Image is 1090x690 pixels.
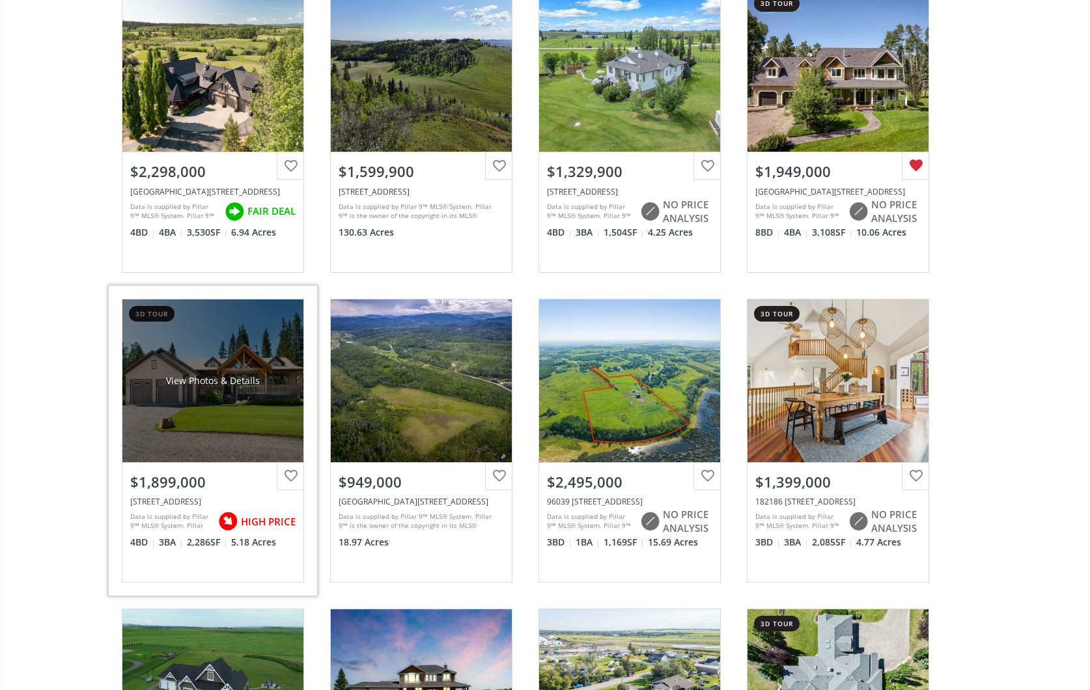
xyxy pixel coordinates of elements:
div: $2,298,000 [130,161,296,182]
span: 1 BA [576,536,600,549]
div: 192215 146 Avenue West, Rural Foothills County, AB T0L 1W2 [130,186,296,197]
div: $1,949,000 [755,161,921,182]
span: 2,286 SF [187,536,228,549]
div: Data is supplied by Pillar 9™ MLS® System. Pillar 9™ is the owner of the copyright in its MLS® Sy... [547,512,634,531]
span: 3 BA [576,226,600,239]
div: Data is supplied by Pillar 9™ MLS® System. Pillar 9™ is the owner of the copyright in its MLS® Sy... [130,202,218,221]
div: View Photos & Details [166,374,260,387]
span: NO PRICE ANALYSIS [871,198,921,226]
span: 3 BD [755,536,781,549]
span: 3 BD [547,536,572,549]
a: $2,495,00096039 [STREET_ADDRESS]Data is supplied by Pillar 9™ MLS® System. Pillar 9™ is the owner... [525,286,734,596]
span: 2,085 SF [812,536,853,549]
div: $949,000 [339,472,504,492]
div: Data is supplied by Pillar 9™ MLS® System. Pillar 9™ is the owner of the copyright in its MLS® Sy... [547,202,634,221]
span: HIGH PRICE [241,515,296,529]
div: 96039 198 Avenue West, Rural Foothills County, AB T1S 2W6 [547,496,712,507]
span: 15.69 Acres [648,536,698,549]
div: $1,599,900 [339,161,504,182]
span: NO PRICE ANALYSIS [871,508,921,536]
img: rating icon [845,199,871,225]
span: 4 BD [547,226,572,239]
img: rating icon [215,508,241,534]
div: $1,399,000 [755,472,921,492]
span: 4 BD [130,226,156,239]
div: 162148 1368 Drive West, Rural Foothills County, AB T0L 0C5 [339,496,504,507]
div: $2,495,000 [547,472,712,492]
img: rating icon [637,199,663,225]
span: 130.63 Acres [339,226,394,239]
span: 10.06 Acres [856,226,906,239]
div: Data is supplied by Pillar 9™ MLS® System. Pillar 9™ is the owner of the copyright in its MLS® Sy... [755,512,842,531]
span: NO PRICE ANALYSIS [663,198,712,226]
span: 3,530 SF [187,226,228,239]
span: 18.97 Acres [339,536,389,549]
div: $1,329,900 [547,161,712,182]
div: 182186 320 Street West, Rural Foothills County, AB T0L 1W4 [755,496,921,507]
span: 3 BA [784,536,809,549]
div: 387016 Sundance Trail West, Rural Foothills County, AB T1S 6C6 [547,186,712,197]
div: Data is supplied by Pillar 9™ MLS® System. Pillar 9™ is the owner of the copyright in its MLS® Sy... [755,202,842,221]
span: 4 BD [130,536,156,549]
div: Data is supplied by Pillar 9™ MLS® System. Pillar 9™ is the owner of the copyright in its MLS® Sy... [339,202,501,221]
span: 6.94 Acres [231,226,276,239]
img: rating icon [845,508,871,534]
span: 3,108 SF [812,226,853,239]
span: 4.77 Acres [856,536,901,549]
a: 3d tour$1,399,000182186 [STREET_ADDRESS]Data is supplied by Pillar 9™ MLS® System. Pillar 9™ is t... [734,286,942,596]
a: $949,000[GEOGRAPHIC_DATA][STREET_ADDRESS]Data is supplied by Pillar 9™ MLS® System. Pillar 9™ is ... [317,286,525,596]
img: rating icon [221,199,247,225]
div: 130 Acres Plummers Road West, Rural Foothills County, AB T0L1K0 [339,186,504,197]
div: 162020 1315 Drive West, Rural Foothills County, AB T0L 1W4 [755,186,921,197]
div: $1,899,000 [130,472,296,492]
span: NO PRICE ANALYSIS [663,508,712,536]
span: 4.25 Acres [648,226,693,239]
div: Data is supplied by Pillar 9™ MLS® System. Pillar 9™ is the owner of the copyright in its MLS® Sy... [130,512,212,531]
div: Data is supplied by Pillar 9™ MLS® System. Pillar 9™ is the owner of the copyright in its MLS® Sy... [339,512,501,531]
span: 8 BD [755,226,781,239]
img: rating icon [637,508,663,534]
span: 5.18 Acres [231,536,276,549]
span: 1,504 SF [604,226,645,239]
div: 272215 Highway 549 West #200, Rural Foothills County, AB T0L1K0 [130,496,296,507]
a: 3d tourView Photos & Details$1,899,000[STREET_ADDRESS]Data is supplied by Pillar 9™ MLS® System. ... [109,286,317,596]
span: 1,169 SF [604,536,645,549]
span: FAIR DEAL [247,204,296,218]
span: 4 BA [784,226,809,239]
span: 4 BA [159,226,184,239]
span: 3 BA [159,536,184,549]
